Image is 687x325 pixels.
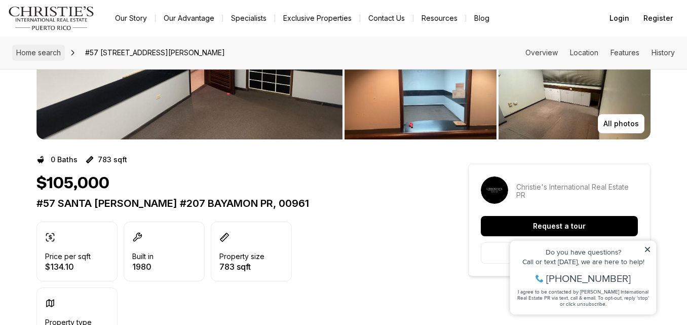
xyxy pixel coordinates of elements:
[603,120,639,128] p: All photos
[132,252,154,261] p: Built in
[223,11,275,25] a: Specialists
[42,48,126,58] span: [PHONE_NUMBER]
[219,252,264,261] p: Property size
[275,11,360,25] a: Exclusive Properties
[360,11,413,25] button: Contact Us
[637,8,679,28] button: Register
[413,11,466,25] a: Resources
[643,14,673,22] span: Register
[36,174,109,193] h1: $105,000
[598,114,644,133] button: All photos
[345,49,497,139] button: View image gallery
[516,183,638,199] p: Christie's International Real Estate PR
[36,197,432,209] p: #57 SANTA [PERSON_NAME] #207 BAYAMON PR, 00961
[11,23,146,30] div: Do you have questions?
[466,11,498,25] a: Blog
[156,11,222,25] a: Our Advantage
[11,32,146,40] div: Call or text [DATE], we are here to help!
[51,156,78,164] p: 0 Baths
[219,263,264,271] p: 783 sqft
[12,45,65,61] a: Home search
[525,49,675,57] nav: Page section menu
[481,216,638,236] button: Request a tour
[609,14,629,22] span: Login
[107,11,155,25] a: Our Story
[132,263,154,271] p: 1980
[8,6,95,30] img: logo
[13,62,144,82] span: I agree to be contacted by [PERSON_NAME] International Real Estate PR via text, call & email. To ...
[652,48,675,57] a: Skip to: History
[603,8,635,28] button: Login
[570,48,598,57] a: Skip to: Location
[98,156,127,164] p: 783 sqft
[16,48,61,57] span: Home search
[45,263,91,271] p: $134.10
[499,49,651,139] button: View image gallery
[81,45,229,61] span: #57 [STREET_ADDRESS][PERSON_NAME]
[533,222,586,230] p: Request a tour
[525,48,558,57] a: Skip to: Overview
[610,48,639,57] a: Skip to: Features
[45,252,91,261] p: Price per sqft
[481,242,638,264] button: Contact agent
